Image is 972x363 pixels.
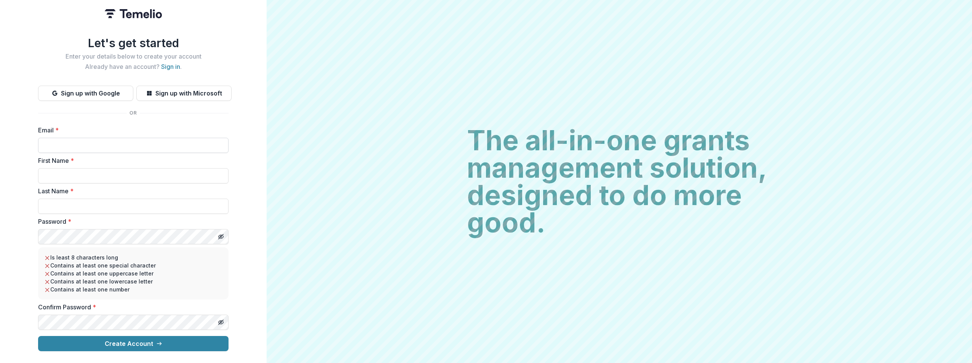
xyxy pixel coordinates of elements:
[38,63,229,70] h2: Already have an account? .
[38,302,224,312] label: Confirm Password
[38,217,224,226] label: Password
[44,253,222,261] li: Is least 8 characters long
[44,269,222,277] li: Contains at least one uppercase letter
[215,231,227,243] button: Toggle password visibility
[136,86,232,101] button: Sign up with Microsoft
[38,156,224,165] label: First Name
[44,277,222,285] li: Contains at least one lowercase letter
[215,316,227,328] button: Toggle password visibility
[38,86,133,101] button: Sign up with Google
[44,261,222,269] li: Contains at least one special character
[38,186,224,196] label: Last Name
[38,336,229,351] button: Create Account
[38,53,229,60] h2: Enter your details below to create your account
[161,63,180,70] a: Sign in
[38,36,229,50] h1: Let's get started
[44,285,222,293] li: Contains at least one number
[105,9,162,18] img: Temelio
[38,126,224,135] label: Email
